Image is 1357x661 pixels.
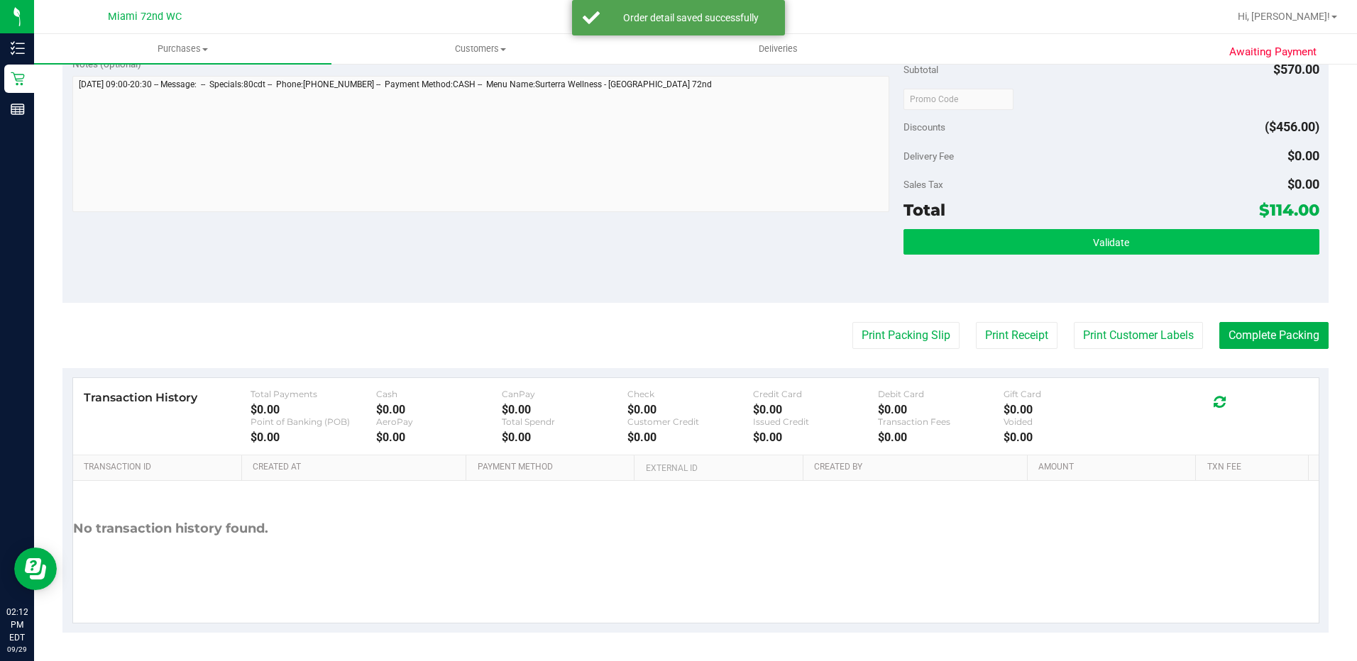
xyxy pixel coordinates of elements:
div: AeroPay [376,416,502,427]
div: Order detail saved successfully [608,11,774,25]
div: Check [627,389,753,399]
a: Created By [814,462,1022,473]
button: Print Packing Slip [852,322,960,349]
span: Total [903,200,945,220]
div: $0.00 [878,403,1004,416]
a: Transaction ID [84,462,236,473]
span: $114.00 [1259,200,1319,220]
span: Discounts [903,114,945,140]
p: 02:12 PM EDT [6,606,28,644]
a: Payment Method [478,462,630,473]
div: $0.00 [251,431,376,444]
div: Cash [376,389,502,399]
a: Amount [1038,462,1190,473]
inline-svg: Inventory [11,41,25,55]
span: Validate [1093,237,1129,248]
inline-svg: Reports [11,102,25,116]
button: Validate [903,229,1319,255]
div: Issued Credit [753,416,879,427]
button: Print Receipt [976,322,1057,349]
span: $0.00 [1287,177,1319,191]
span: Sales Tax [903,179,943,190]
div: $0.00 [1004,403,1129,416]
div: $0.00 [1004,431,1129,444]
span: Hi, [PERSON_NAME]! [1238,11,1330,22]
div: Total Spendr [502,416,627,427]
span: $0.00 [1287,148,1319,163]
span: Customers [332,43,628,55]
div: Voided [1004,416,1129,427]
div: $0.00 [878,431,1004,444]
div: Point of Banking (POB) [251,416,376,427]
p: 09/29 [6,644,28,655]
div: Customer Credit [627,416,753,427]
th: External ID [634,455,802,481]
button: Print Customer Labels [1074,322,1203,349]
span: Miami 72nd WC [108,11,182,23]
span: ($456.00) [1265,119,1319,134]
div: $0.00 [502,431,627,444]
a: Purchases [34,34,331,64]
span: Delivery Fee [903,150,954,162]
div: Debit Card [878,389,1004,399]
div: $0.00 [502,403,627,416]
span: Subtotal [903,64,938,75]
div: $0.00 [376,431,502,444]
div: CanPay [502,389,627,399]
span: Purchases [34,43,331,55]
div: $0.00 [753,403,879,416]
a: Customers [331,34,629,64]
div: $0.00 [627,431,753,444]
div: Total Payments [251,389,376,399]
div: $0.00 [627,403,753,416]
button: Complete Packing [1219,322,1329,349]
input: Promo Code [903,89,1013,110]
iframe: Resource center [14,548,57,590]
div: $0.00 [251,403,376,416]
div: No transaction history found. [73,481,268,577]
a: Created At [253,462,461,473]
div: Credit Card [753,389,879,399]
a: Deliveries [630,34,927,64]
span: $570.00 [1273,62,1319,77]
span: Awaiting Payment [1229,44,1317,60]
div: Transaction Fees [878,416,1004,427]
span: Deliveries [740,43,817,55]
div: Gift Card [1004,389,1129,399]
inline-svg: Retail [11,72,25,86]
div: $0.00 [753,431,879,444]
a: Txn Fee [1207,462,1303,473]
div: $0.00 [376,403,502,416]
